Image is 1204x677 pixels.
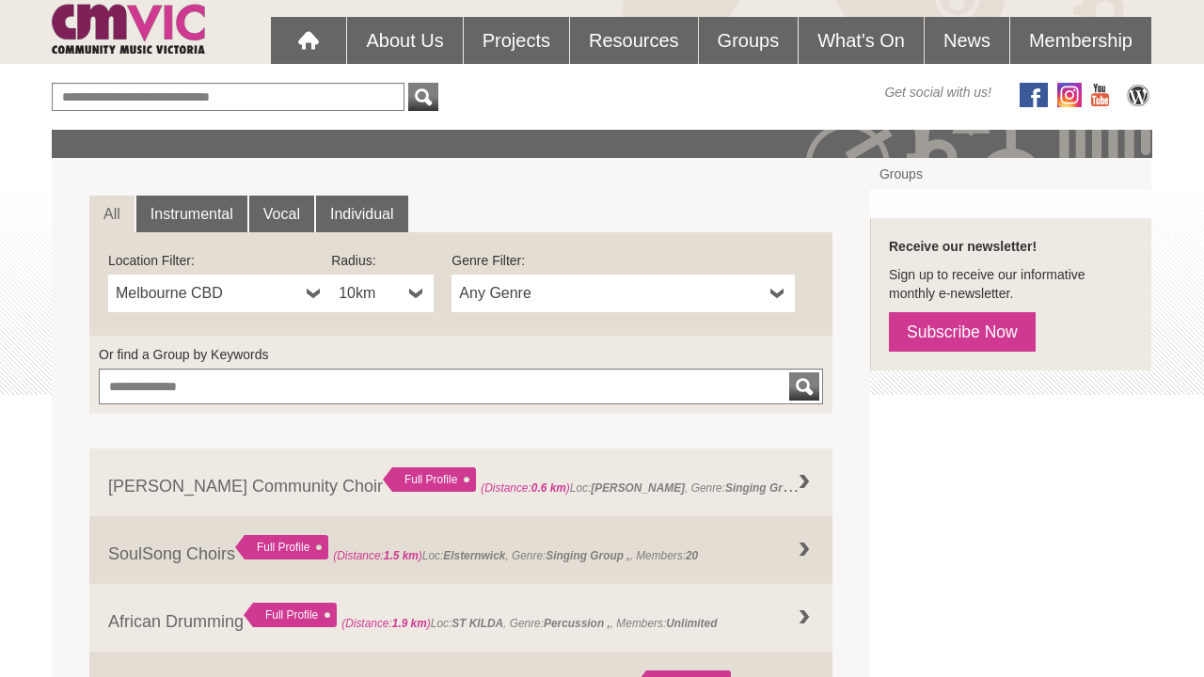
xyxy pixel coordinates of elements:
img: icon-instagram.png [1057,83,1082,107]
label: Location Filter: [108,251,331,270]
span: Loc: , Genre: , Members: [341,617,717,630]
strong: Unlimited [666,617,717,630]
span: Melbourne CBD [116,282,299,305]
a: News [925,17,1009,64]
strong: [PERSON_NAME] [591,481,685,495]
span: Get social with us! [884,83,991,102]
a: SoulSong Choirs Full Profile (Distance:1.5 km)Loc:Elsternwick, Genre:Singing Group ,, Members:20 [89,516,832,584]
span: Loc: , Genre: , [481,477,812,496]
a: About Us [347,17,462,64]
strong: Singing Group , [546,549,629,562]
span: (Distance: ) [333,549,422,562]
p: Sign up to receive our informative monthly e-newsletter. [889,265,1133,303]
div: Full Profile [244,603,337,627]
strong: Singing Group , [725,477,809,496]
strong: Receive our newsletter! [889,239,1037,254]
a: Projects [464,17,569,64]
a: Groups [870,158,1151,190]
a: Instrumental [136,196,247,233]
span: Loc: , Genre: , Members: [333,549,698,562]
label: Or find a Group by Keywords [99,345,823,364]
strong: 0.6 km [531,481,566,495]
label: Genre Filter: [451,251,795,270]
a: African Drumming Full Profile (Distance:1.9 km)Loc:ST KILDA, Genre:Percussion ,, Members:Unlimited [89,584,832,652]
a: Groups [699,17,799,64]
a: Resources [570,17,698,64]
a: All [89,196,135,233]
div: Full Profile [383,467,476,492]
img: CMVic Blog [1124,83,1152,107]
a: Vocal [249,196,314,233]
a: Any Genre [451,275,795,312]
label: Radius: [331,251,434,270]
strong: 1.9 km [392,617,427,630]
a: Melbourne CBD [108,275,331,312]
a: Membership [1010,17,1151,64]
strong: ST KILDA [451,617,503,630]
strong: Percussion , [544,617,610,630]
a: Individual [316,196,408,233]
a: What's On [799,17,924,64]
strong: Elsternwick [443,549,505,562]
a: 10km [331,275,434,312]
a: [PERSON_NAME] Community Choir Full Profile (Distance:0.6 km)Loc:[PERSON_NAME], Genre:Singing Grou... [89,449,832,516]
strong: 1.5 km [384,549,419,562]
span: (Distance: ) [341,617,431,630]
a: Subscribe Now [889,312,1036,352]
span: Any Genre [459,282,763,305]
strong: 20 [686,549,698,562]
div: Full Profile [235,535,328,559]
span: 10km [339,282,402,305]
span: (Distance: ) [481,481,570,495]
